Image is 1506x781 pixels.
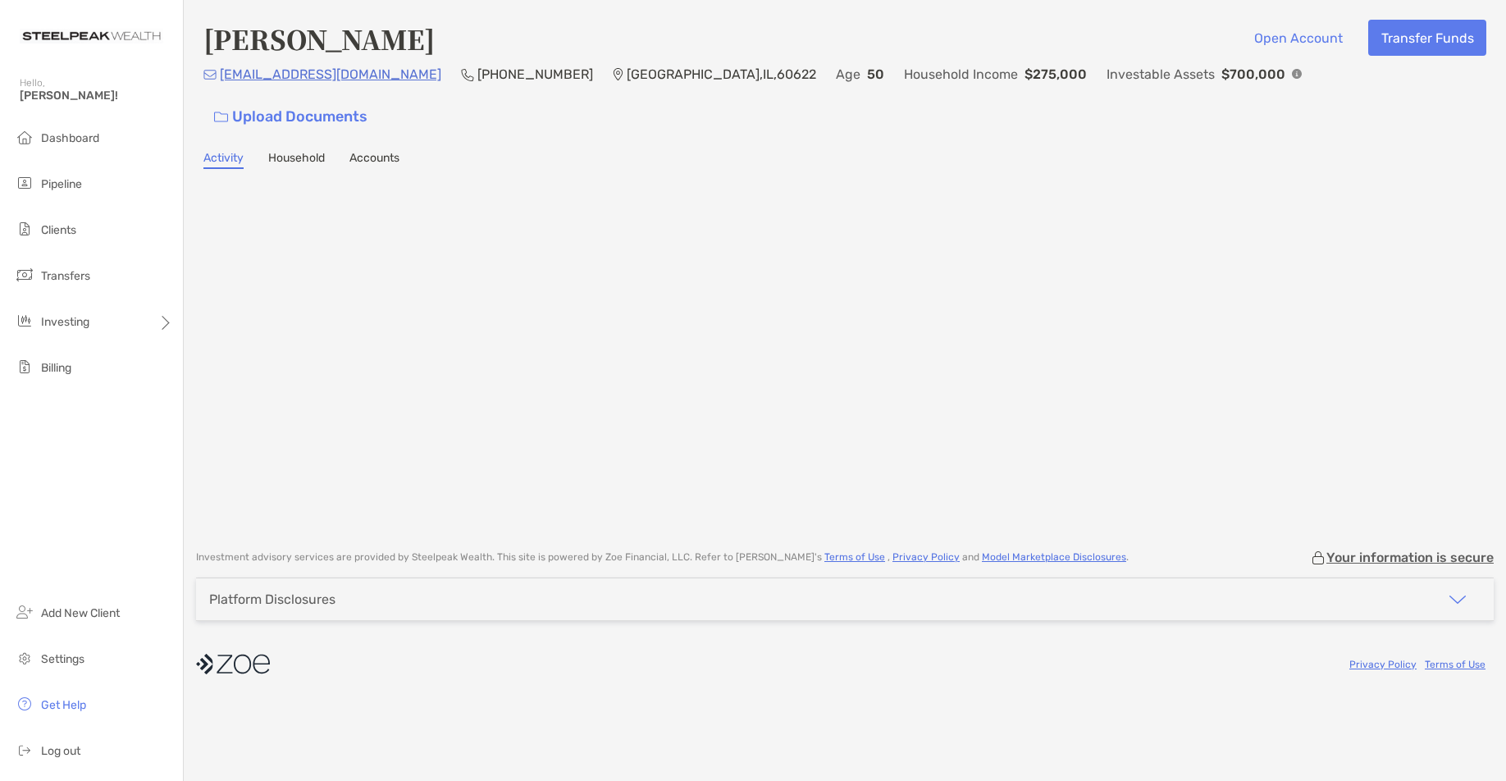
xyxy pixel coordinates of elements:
span: Pipeline [41,177,82,191]
p: 50 [867,64,884,84]
img: settings icon [15,648,34,668]
span: [PERSON_NAME]! [20,89,173,103]
a: Privacy Policy [1349,659,1417,670]
img: company logo [196,646,270,683]
span: Log out [41,744,80,758]
img: Location Icon [613,68,623,81]
span: Investing [41,315,89,329]
p: Investment advisory services are provided by Steelpeak Wealth . This site is powered by Zoe Finan... [196,551,1129,564]
span: Get Help [41,698,86,712]
p: $700,000 [1221,64,1285,84]
img: Email Icon [203,70,217,80]
p: [EMAIL_ADDRESS][DOMAIN_NAME] [220,64,441,84]
div: Platform Disclosures [209,591,335,607]
span: Clients [41,223,76,237]
span: Billing [41,361,71,375]
span: Transfers [41,269,90,283]
a: Terms of Use [824,551,885,563]
img: add_new_client icon [15,602,34,622]
img: Zoe Logo [20,7,163,66]
a: Privacy Policy [892,551,960,563]
p: [PHONE_NUMBER] [477,64,593,84]
img: Phone Icon [461,68,474,81]
p: $275,000 [1025,64,1087,84]
a: Model Marketplace Disclosures [982,551,1126,563]
a: Terms of Use [1425,659,1485,670]
p: Investable Assets [1107,64,1215,84]
img: logout icon [15,740,34,760]
img: investing icon [15,311,34,331]
img: Info Icon [1292,69,1302,79]
span: Add New Client [41,606,120,620]
img: billing icon [15,357,34,377]
p: Your information is secure [1326,550,1494,565]
img: pipeline icon [15,173,34,193]
a: Accounts [349,151,399,169]
img: transfers icon [15,265,34,285]
p: Household Income [904,64,1018,84]
img: clients icon [15,219,34,239]
img: dashboard icon [15,127,34,147]
p: [GEOGRAPHIC_DATA] , IL , 60622 [627,64,816,84]
h4: [PERSON_NAME] [203,20,435,57]
img: get-help icon [15,694,34,714]
img: button icon [214,112,228,123]
span: Dashboard [41,131,99,145]
a: Household [268,151,325,169]
span: Settings [41,652,84,666]
img: icon arrow [1448,590,1467,610]
button: Open Account [1241,20,1355,56]
a: Activity [203,151,244,169]
p: Age [836,64,860,84]
button: Transfer Funds [1368,20,1486,56]
a: Upload Documents [203,99,378,135]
